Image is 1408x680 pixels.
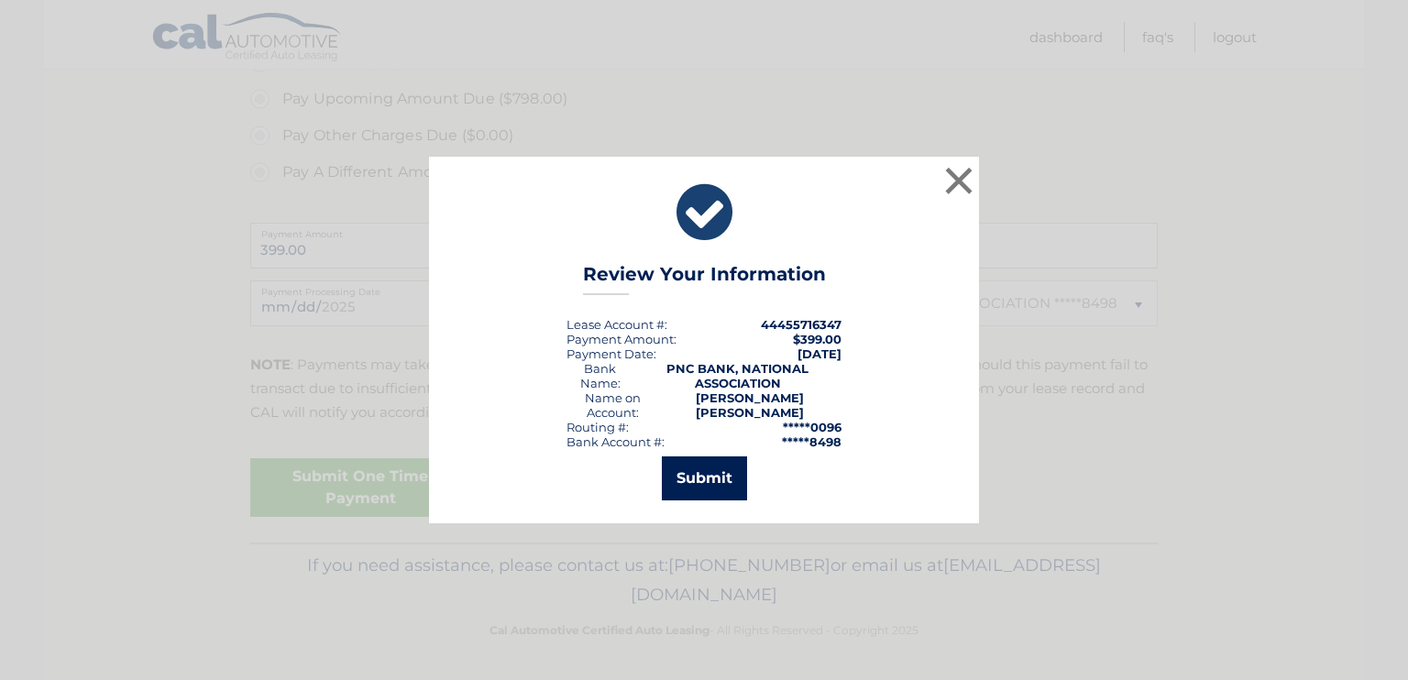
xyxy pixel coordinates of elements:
[566,434,665,449] div: Bank Account #:
[566,346,656,361] div: :
[566,390,659,420] div: Name on Account:
[793,332,841,346] span: $399.00
[797,346,841,361] span: [DATE]
[566,346,654,361] span: Payment Date
[566,361,633,390] div: Bank Name:
[666,361,808,390] strong: PNC BANK, NATIONAL ASSOCIATION
[566,317,667,332] div: Lease Account #:
[940,162,977,199] button: ×
[761,317,841,332] strong: 44455716347
[566,332,676,346] div: Payment Amount:
[696,390,804,420] strong: [PERSON_NAME] [PERSON_NAME]
[566,420,629,434] div: Routing #:
[583,263,826,295] h3: Review Your Information
[662,456,747,500] button: Submit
